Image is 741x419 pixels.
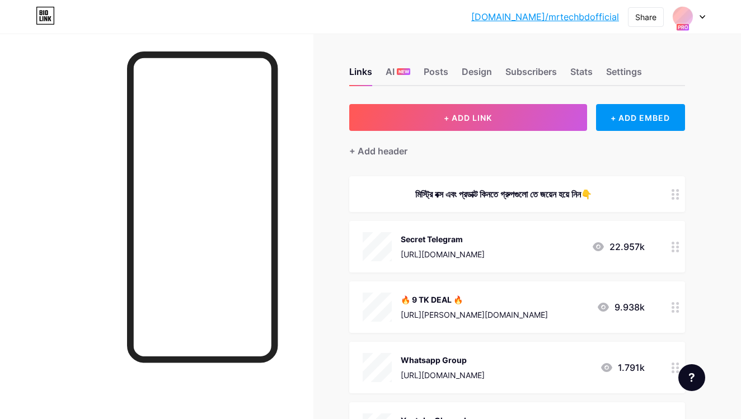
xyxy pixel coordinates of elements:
[635,11,656,23] div: Share
[401,233,485,245] div: Secret Telegram
[600,361,645,374] div: 1.791k
[398,68,409,75] span: NEW
[597,300,645,314] div: 9.938k
[424,65,448,85] div: Posts
[505,65,557,85] div: Subscribers
[401,369,485,381] div: [URL][DOMAIN_NAME]
[471,10,619,23] a: [DOMAIN_NAME]/mrtechbdofficial
[401,294,548,305] div: 🔥 9 TK DEAL 🔥
[363,187,645,201] div: মিস্ট্রি বক্স এবং প্রডাক্ট কিনতে গ্রুপগুলো তে জয়েন হয়ে নিন👇
[596,104,685,131] div: + ADD EMBED
[349,144,407,158] div: + Add header
[606,65,642,85] div: Settings
[444,113,492,123] span: + ADD LINK
[401,309,548,321] div: [URL][PERSON_NAME][DOMAIN_NAME]
[349,65,372,85] div: Links
[462,65,492,85] div: Design
[570,65,593,85] div: Stats
[349,104,587,131] button: + ADD LINK
[401,354,485,366] div: Whatsapp Group
[386,65,410,85] div: AI
[401,248,485,260] div: [URL][DOMAIN_NAME]
[592,240,645,253] div: 22.957k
